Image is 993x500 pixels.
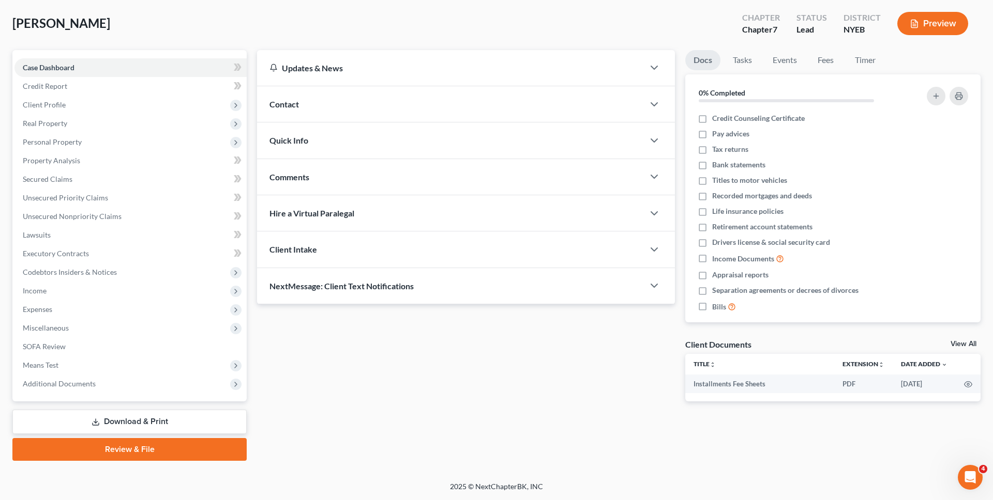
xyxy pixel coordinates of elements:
strong: 0% Completed [699,88,745,97]
span: Bills [712,302,726,312]
div: Chapter [742,12,780,24]
span: Client Intake [269,244,317,254]
a: Property Analysis [14,151,247,170]
a: View All [951,340,976,348]
span: Life insurance policies [712,206,784,216]
a: Tasks [725,50,760,70]
span: Appraisal reports [712,270,769,280]
span: Bank statements [712,160,765,170]
i: unfold_more [710,362,716,368]
a: Extensionunfold_more [842,360,884,368]
a: Unsecured Priority Claims [14,189,247,207]
a: Unsecured Nonpriority Claims [14,207,247,226]
button: Preview [897,12,968,35]
a: Titleunfold_more [694,360,716,368]
td: Installments Fee Sheets [685,374,834,393]
a: Docs [685,50,720,70]
span: Unsecured Nonpriority Claims [23,212,122,221]
a: Review & File [12,438,247,461]
a: Case Dashboard [14,58,247,77]
span: Hire a Virtual Paralegal [269,208,354,218]
span: SOFA Review [23,342,66,351]
div: 2025 © NextChapterBK, INC [202,481,791,500]
div: District [844,12,881,24]
span: Retirement account statements [712,222,813,232]
span: Drivers license & social security card [712,237,830,247]
span: Case Dashboard [23,63,74,72]
span: Quick Info [269,135,308,145]
a: Secured Claims [14,170,247,189]
a: SOFA Review [14,337,247,356]
span: Additional Documents [23,379,96,388]
span: Executory Contracts [23,249,89,258]
span: Personal Property [23,137,82,146]
div: NYEB [844,24,881,36]
a: Lawsuits [14,226,247,244]
span: Property Analysis [23,156,80,165]
a: Fees [809,50,842,70]
div: Client Documents [685,339,751,350]
div: Status [796,12,827,24]
span: Income [23,286,47,295]
a: Date Added expand_more [901,360,947,368]
span: Client Profile [23,100,66,109]
a: Events [764,50,805,70]
iframe: Intercom live chat [958,465,983,490]
span: NextMessage: Client Text Notifications [269,281,414,291]
span: Separation agreements or decrees of divorces [712,285,859,295]
span: Income Documents [712,254,774,264]
span: Codebtors Insiders & Notices [23,268,117,276]
span: Titles to motor vehicles [712,175,787,185]
a: Executory Contracts [14,244,247,263]
td: [DATE] [893,374,956,393]
span: Recorded mortgages and deeds [712,191,812,201]
div: Lead [796,24,827,36]
i: expand_more [941,362,947,368]
span: Real Property [23,119,67,128]
span: 7 [773,24,777,34]
div: Chapter [742,24,780,36]
i: unfold_more [878,362,884,368]
span: Credit Report [23,82,67,90]
span: [PERSON_NAME] [12,15,110,30]
span: 4 [979,465,987,473]
div: Updates & News [269,62,631,73]
span: Expenses [23,305,52,314]
td: PDF [834,374,893,393]
span: Miscellaneous [23,323,69,332]
span: Comments [269,172,309,182]
span: Credit Counseling Certificate [712,113,805,123]
span: Pay advices [712,129,749,139]
a: Timer [847,50,884,70]
span: Unsecured Priority Claims [23,193,108,202]
span: Tax returns [712,144,748,154]
a: Credit Report [14,77,247,96]
span: Means Test [23,361,58,369]
span: Lawsuits [23,230,51,239]
span: Secured Claims [23,175,72,183]
a: Download & Print [12,410,247,434]
span: Contact [269,99,299,109]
